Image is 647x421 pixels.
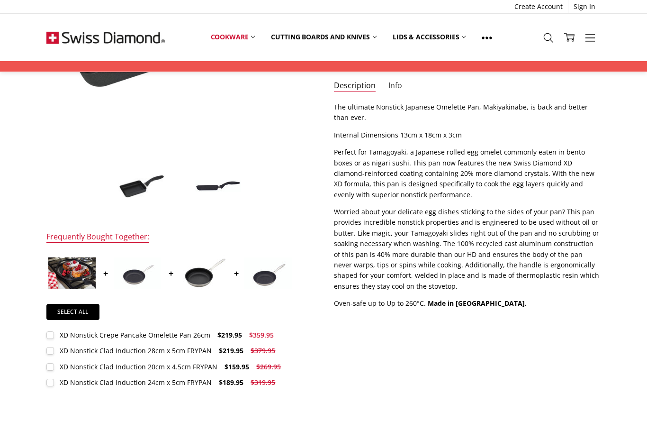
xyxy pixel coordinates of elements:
[225,362,249,371] span: $159.95
[388,81,402,92] a: Info
[334,130,601,140] p: Internal Dimensions 13cm x 18cm x 3cm
[60,362,217,371] div: XD Nonstick Clad Induction 20cm x 4.5cm FRYPAN
[219,378,243,387] span: $189.95
[256,362,281,371] span: $269.95
[60,378,212,387] div: XD Nonstick Clad Induction 24cm x 5cm FRYPAN
[60,330,210,339] div: XD Nonstick Crepe Pancake Omelette Pan 26cm
[217,330,242,339] span: $219.95
[334,147,601,200] p: Perfect for Tamagoyaki, a Japanese rolled egg omelet commonly eaten in bento boxes or as nigari s...
[385,27,474,47] a: Lids & Accessories
[474,27,500,48] a: Show All
[244,257,292,289] img: 24cm Fry Pan | Nonstick Clad
[48,257,96,289] img: XD Nonstick Crepe Pancake Omelette Pan 26cm
[203,27,263,47] a: Cookware
[179,255,226,292] img: 20cm Fry Pan | Nonstick Clad
[334,298,601,309] p: Oven-safe up to Up to 260°C.
[219,346,243,355] span: $219.95
[334,81,376,92] a: Description
[194,180,242,192] img: Swiss Diamond XD Nonstick Japanese Omelette Frypan (Tamagoyaki) *** SALE ***
[46,304,99,320] a: Select all
[118,174,165,199] img: Swiss Diamond XD Nonstick Japanese Omelette Frypan (Tamagoyaki) *** SALE ***
[251,346,275,355] span: $379.95
[60,346,212,355] div: XD Nonstick Clad Induction 28cm x 5cm FRYPAN
[251,378,275,387] span: $319.95
[114,257,161,289] img: XD Nonstick Clad Induction 28cm x 5cm FRYPAN
[334,207,601,292] p: Worried about your delicate egg dishes sticking to the sides of your pan? This pan provides incre...
[249,330,274,339] span: $359.95
[263,27,385,47] a: Cutting boards and knives
[428,299,527,308] strong: Made in [GEOGRAPHIC_DATA].
[46,232,149,243] div: Frequently Bought Together:
[334,102,601,123] p: The ultimate Nonstick Japanese Omelette Pan, Makiyakinabe, is back and better than ever.
[46,14,165,61] img: Free Shipping On Every Order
